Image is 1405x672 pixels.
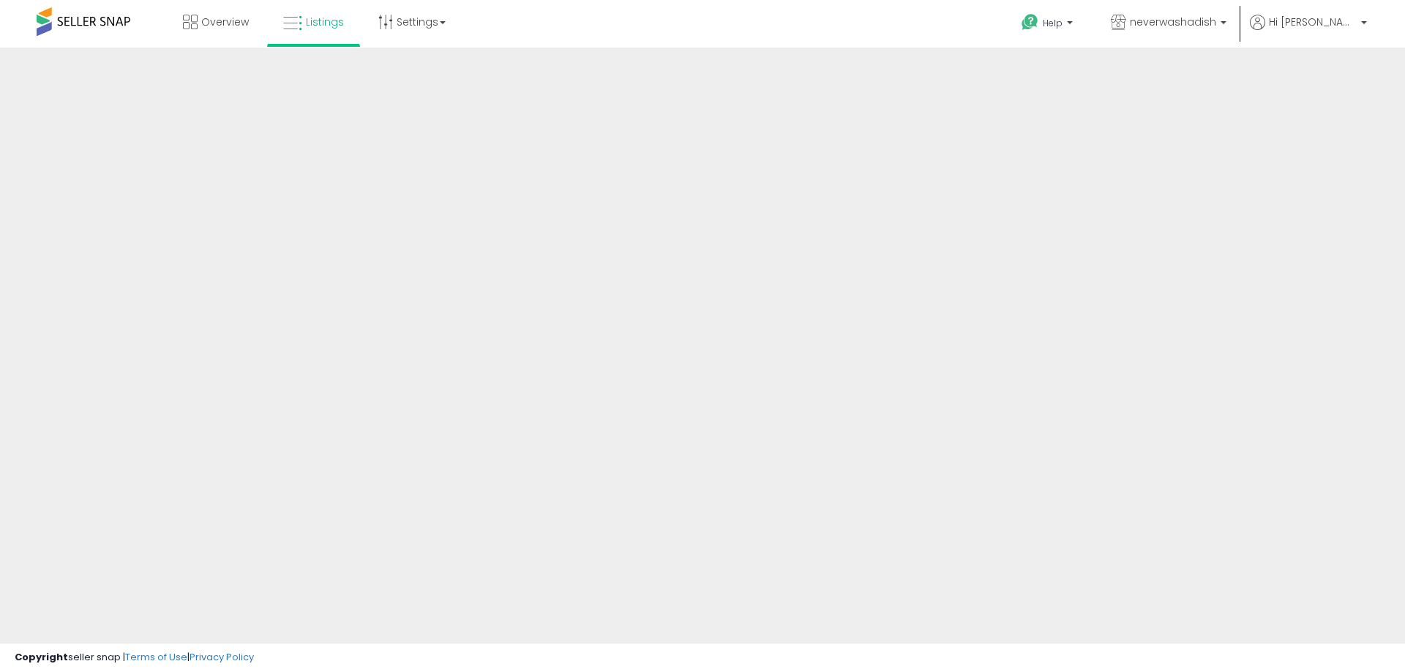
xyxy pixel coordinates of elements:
[1043,17,1063,29] span: Help
[190,650,254,664] a: Privacy Policy
[1269,15,1357,29] span: Hi [PERSON_NAME]
[1021,13,1039,31] i: Get Help
[15,650,68,664] strong: Copyright
[201,15,249,29] span: Overview
[125,650,187,664] a: Terms of Use
[306,15,344,29] span: Listings
[1010,2,1087,48] a: Help
[1130,15,1216,29] span: neverwashadish
[15,651,254,665] div: seller snap | |
[1250,15,1367,48] a: Hi [PERSON_NAME]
